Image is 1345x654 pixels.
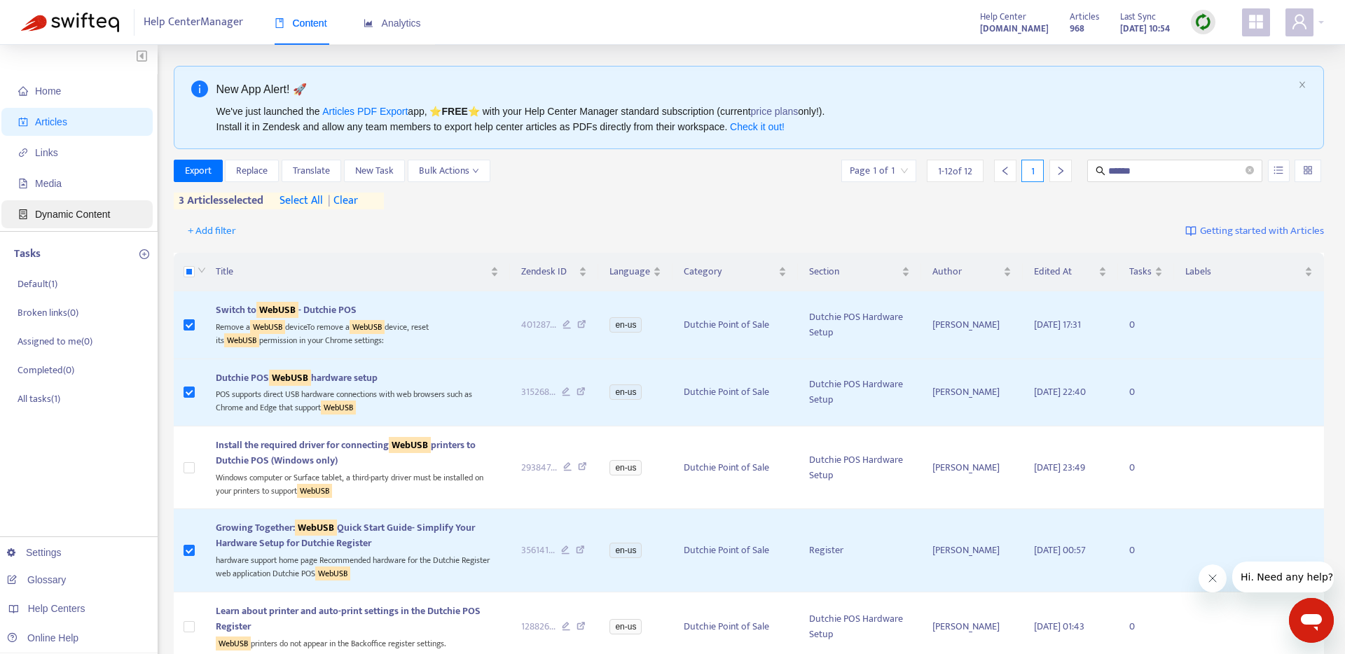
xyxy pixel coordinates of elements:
b: FREE [441,106,467,117]
strong: [DOMAIN_NAME] [980,21,1049,36]
span: Media [35,178,62,189]
span: file-image [18,179,28,188]
div: 1 [1021,160,1044,182]
span: area-chart [364,18,373,28]
span: Home [35,85,61,97]
button: Translate [282,160,341,182]
td: Dutchie Point of Sale [672,359,798,426]
a: [DOMAIN_NAME] [980,20,1049,36]
span: 128826 ... [521,619,556,634]
span: Last Sync [1120,9,1156,25]
strong: 968 [1070,21,1084,36]
span: down [472,167,479,174]
span: 315268 ... [521,384,556,400]
td: 0 [1118,509,1174,592]
span: en-us [609,619,642,634]
span: Switch to - Dutchie POS [216,302,357,318]
span: 356141 ... [521,543,555,558]
th: Section [798,253,921,291]
span: Learn about printer and auto-print settings in the Dutchie POS Register [216,603,481,634]
span: select all [280,193,323,209]
span: en-us [609,460,642,475]
sqkw: WebUSB [224,333,259,347]
td: [PERSON_NAME] [921,359,1023,426]
span: close [1298,81,1306,89]
span: link [18,148,28,158]
button: + Add filter [177,220,247,242]
button: Replace [225,160,279,182]
sqkw: WebUSB [295,520,337,536]
span: [DATE] 01:43 [1034,618,1084,634]
img: image-link [1185,225,1196,237]
div: POS supports direct USB hardware connections with web browsers such as Chrome and Edge that support [216,386,499,415]
div: hardware support home page Recommended hardware for the Dutchie Register web application Dutchie POS [216,551,499,580]
td: 0 [1118,426,1174,509]
span: Author [932,264,1000,279]
div: Remove a deviceTo remove a device, reset its permission in your Chrome settings: [216,318,499,347]
a: Getting started with Articles [1185,220,1324,242]
span: Getting started with Articles [1200,223,1324,239]
span: Category [684,264,775,279]
td: 0 [1118,359,1174,426]
iframe: Button to launch messaging window [1289,598,1334,643]
span: container [18,209,28,219]
span: Tasks [1129,264,1152,279]
img: Swifteq [21,13,119,32]
sqkw: WebUSB [250,320,285,334]
th: Title [205,253,510,291]
span: account-book [18,117,28,127]
span: right [1056,166,1065,176]
td: Dutchie Point of Sale [672,291,798,359]
span: search [1096,166,1105,176]
td: Register [798,509,921,592]
th: Labels [1174,253,1324,291]
sqkw: WebUSB [321,401,356,415]
p: Broken links ( 0 ) [18,305,78,320]
p: Tasks [14,246,41,263]
th: Author [921,253,1023,291]
span: [DATE] 00:57 [1034,542,1086,558]
span: Dynamic Content [35,209,110,220]
a: Articles PDF Export [322,106,408,117]
td: Dutchie POS Hardware Setup [798,359,921,426]
span: info-circle [191,81,208,97]
sqkw: WebUSB [350,320,385,334]
span: plus-circle [139,249,149,259]
th: Zendesk ID [510,253,599,291]
span: home [18,86,28,96]
th: Category [672,253,798,291]
span: Translate [293,163,330,179]
span: Bulk Actions [419,163,479,179]
p: Default ( 1 ) [18,277,57,291]
span: Section [809,264,899,279]
td: Dutchie Point of Sale [672,509,798,592]
span: | [328,191,331,210]
td: [PERSON_NAME] [921,291,1023,359]
button: Export [174,160,223,182]
sqkw: WebUSB [297,484,332,498]
td: Dutchie POS Hardware Setup [798,426,921,509]
td: Dutchie POS Hardware Setup [798,291,921,359]
span: Links [35,147,58,158]
span: [DATE] 23:49 [1034,459,1085,475]
span: appstore [1248,13,1264,30]
strong: [DATE] 10:54 [1120,21,1170,36]
span: Dutchie POS hardware setup [216,370,378,386]
span: 401287 ... [521,317,556,333]
a: Glossary [7,574,66,585]
sqkw: WebUSB [256,302,298,318]
div: printers do not appear in the Backoffice register settings. [216,634,499,650]
th: Edited At [1023,253,1118,291]
span: Analytics [364,18,421,29]
iframe: Message from company [1232,562,1334,592]
a: price plans [751,106,799,117]
sqkw: WebUSB [389,437,431,453]
p: Assigned to me ( 0 ) [18,334,92,349]
div: We've just launched the app, ⭐ ⭐️ with your Help Center Manager standard subscription (current on... [216,104,1293,134]
div: New App Alert! 🚀 [216,81,1293,98]
span: Replace [236,163,268,179]
span: Edited At [1034,264,1096,279]
span: Content [275,18,327,29]
a: Settings [7,547,62,558]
